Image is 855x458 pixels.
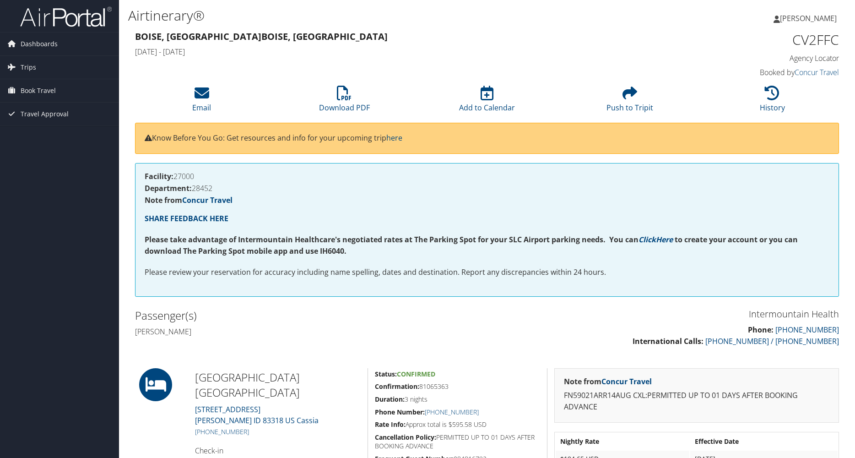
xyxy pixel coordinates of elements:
[639,234,656,245] a: Click
[564,376,652,387] strong: Note from
[375,382,540,391] h5: 81065363
[145,234,639,245] strong: Please take advantage of Intermountain Healthcare's negotiated rates at The Parking Spot for your...
[673,67,839,77] h4: Booked by
[564,390,829,413] p: FN59021ARR14AUG CXL:PERMITTED UP TO 01 DAYS AFTER BOOKING ADVANCE
[145,132,829,144] p: Know Before You Go: Get resources and info for your upcoming trip
[145,173,829,180] h4: 27000
[656,234,673,245] a: Here
[195,404,319,425] a: [STREET_ADDRESS][PERSON_NAME] ID 83318 US Cassia
[705,336,839,346] a: [PHONE_NUMBER] / [PHONE_NUMBER]
[673,30,839,49] h1: CV2FFC
[690,433,838,450] th: Effective Date
[556,433,689,450] th: Nightly Rate
[319,91,370,113] a: Download PDF
[21,56,36,79] span: Trips
[145,171,173,181] strong: Facility:
[425,408,479,416] a: [PHONE_NUMBER]
[135,47,660,57] h4: [DATE] - [DATE]
[375,420,540,429] h5: Approx total is $595.58 USD
[21,33,58,55] span: Dashboards
[459,91,515,113] a: Add to Calendar
[128,6,606,25] h1: Airtinerary®
[195,370,361,400] h2: [GEOGRAPHIC_DATA] [GEOGRAPHIC_DATA]
[673,53,839,63] h4: Agency Locator
[748,325,774,335] strong: Phone:
[375,382,419,391] strong: Confirmation:
[375,420,406,429] strong: Rate Info:
[760,91,785,113] a: History
[601,376,652,387] a: Concur Travel
[135,30,388,43] strong: Boise, [GEOGRAPHIC_DATA] Boise, [GEOGRAPHIC_DATA]
[135,327,480,337] h4: [PERSON_NAME]
[795,67,839,77] a: Concur Travel
[135,308,480,323] h2: Passenger(s)
[375,395,540,404] h5: 3 nights
[375,433,436,442] strong: Cancellation Policy:
[145,183,192,193] strong: Department:
[375,395,405,403] strong: Duration:
[145,185,829,192] h4: 28452
[195,446,361,456] h4: Check-in
[192,91,211,113] a: Email
[780,13,837,23] span: [PERSON_NAME]
[633,336,703,346] strong: International Calls:
[386,133,402,143] a: here
[21,103,69,125] span: Travel Approval
[20,6,112,27] img: airportal-logo.png
[21,79,56,102] span: Book Travel
[182,195,233,205] a: Concur Travel
[375,433,540,451] h5: PERMITTED UP TO 01 DAYS AFTER BOOKING ADVANCE
[606,91,653,113] a: Push to Tripit
[494,308,839,321] h3: Intermountain Health
[145,267,829,278] p: Please review your reservation for accuracy including name spelling, dates and destination. Repor...
[774,5,846,32] a: [PERSON_NAME]
[375,408,425,416] strong: Phone Number:
[775,325,839,335] a: [PHONE_NUMBER]
[145,213,228,224] a: SHARE FEEDBACK HERE
[145,195,233,205] strong: Note from
[195,427,249,436] a: [PHONE_NUMBER]
[397,370,435,378] span: Confirmed
[375,370,397,378] strong: Status:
